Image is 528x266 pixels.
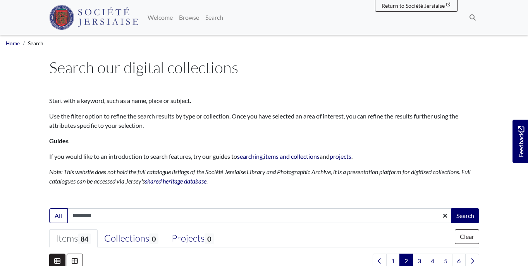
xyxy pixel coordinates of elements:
div: Projects [172,233,214,244]
span: Feedback [516,126,526,158]
span: Return to Société Jersiaise [382,2,445,9]
p: If you would like to an introduction to search features, try our guides to , and . [49,152,479,161]
div: Items [56,233,91,244]
span: 0 [149,233,158,244]
div: Collections [104,233,158,244]
span: Search [28,40,43,46]
button: Search [451,208,479,223]
strong: Guides [49,137,69,144]
h1: Search our digital collections [49,58,479,77]
a: searching [237,153,263,160]
a: Browse [176,10,202,25]
a: Société Jersiaise logo [49,3,139,32]
a: Welcome [144,10,176,25]
a: Would you like to provide feedback? [513,120,528,163]
span: 0 [205,233,214,244]
a: Search [202,10,226,25]
input: Enter one or more search terms... [67,208,452,223]
button: All [49,208,68,223]
a: projects [330,153,351,160]
img: Société Jersiaise [49,5,139,30]
em: Note: This website does not hold the full catalogue listings of the Société Jersiaise Library and... [49,168,471,185]
a: shared heritage database [145,177,206,185]
button: Clear [455,229,479,244]
span: 84 [78,233,91,244]
a: items and collections [264,153,320,160]
a: Home [6,40,20,46]
p: Start with a keyword, such as a name, place or subject. [49,96,479,105]
p: Use the filter option to refine the search results by type or collection. Once you have selected ... [49,112,479,130]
